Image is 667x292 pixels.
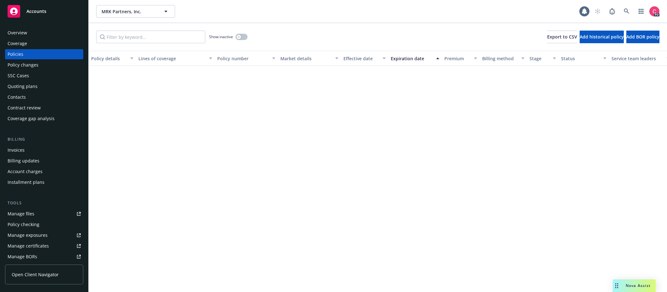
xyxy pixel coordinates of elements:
div: Manage BORs [8,252,37,262]
div: Market details [280,55,331,62]
a: Manage files [5,209,83,219]
div: Coverage [8,38,27,49]
div: Installment plans [8,177,44,187]
button: Add historical policy [580,31,624,43]
a: Invoices [5,145,83,155]
a: Accounts [5,3,83,20]
a: Policies [5,49,83,59]
a: Report a Bug [606,5,618,18]
div: Billing method [482,55,518,62]
div: Effective date [343,55,379,62]
div: Stage [530,55,549,62]
div: Policy number [217,55,268,62]
div: Quoting plans [8,81,38,91]
a: Contacts [5,92,83,102]
a: Manage exposures [5,230,83,240]
a: Billing updates [5,156,83,166]
button: Policy details [89,51,136,66]
a: Start snowing [591,5,604,18]
a: Policy checking [5,219,83,230]
a: Contract review [5,103,83,113]
div: SSC Cases [8,71,29,81]
div: Invoices [8,145,25,155]
div: Contract review [8,103,41,113]
span: Add BOR policy [626,34,659,40]
div: Policies [8,49,23,59]
div: Policy checking [8,219,39,230]
a: Coverage [5,38,83,49]
img: photo [649,6,659,16]
div: Billing [5,136,83,143]
a: Coverage gap analysis [5,114,83,124]
button: Add BOR policy [626,31,659,43]
a: Installment plans [5,177,83,187]
a: Switch app [635,5,647,18]
div: Account charges [8,166,43,177]
div: Coverage gap analysis [8,114,55,124]
span: Accounts [26,9,46,14]
div: Contacts [8,92,26,102]
span: Show inactive [209,34,233,39]
a: SSC Cases [5,71,83,81]
button: Effective date [341,51,388,66]
div: Lines of coverage [138,55,205,62]
span: MRK Partners, Inc. [102,8,156,15]
div: Policy changes [8,60,38,70]
span: Open Client Navigator [12,271,59,278]
button: MRK Partners, Inc. [96,5,175,18]
button: Nova Assist [613,279,656,292]
div: Tools [5,200,83,206]
button: Status [559,51,609,66]
div: Manage certificates [8,241,49,251]
button: Stage [527,51,559,66]
div: Manage exposures [8,230,48,240]
a: Overview [5,28,83,38]
div: Policy details [91,55,126,62]
a: Account charges [5,166,83,177]
div: Status [561,55,600,62]
input: Filter by keyword... [96,31,205,43]
div: Service team leaders [611,55,663,62]
button: Market details [278,51,341,66]
div: Overview [8,28,27,38]
div: Expiration date [391,55,432,62]
a: Policy changes [5,60,83,70]
button: Premium [442,51,480,66]
a: Search [620,5,633,18]
button: Lines of coverage [136,51,215,66]
div: Manage files [8,209,34,219]
div: Premium [444,55,470,62]
a: Quoting plans [5,81,83,91]
div: Drag to move [613,279,621,292]
span: Nova Assist [626,283,651,288]
button: Export to CSV [547,31,577,43]
div: Billing updates [8,156,39,166]
a: Manage BORs [5,252,83,262]
span: Export to CSV [547,34,577,40]
span: Add historical policy [580,34,624,40]
a: Manage certificates [5,241,83,251]
button: Policy number [215,51,278,66]
button: Expiration date [388,51,442,66]
button: Billing method [480,51,527,66]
